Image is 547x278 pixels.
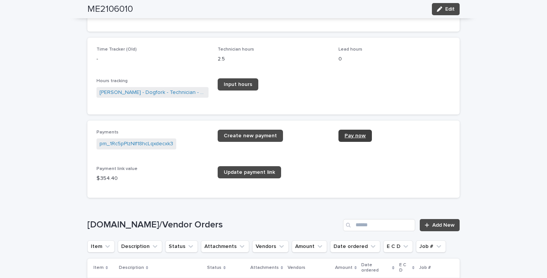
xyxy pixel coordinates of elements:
button: Edit [432,3,460,15]
button: Amount [292,240,327,253]
p: Item [93,264,104,272]
a: pm_1Rc5pPIzNIf18hcLqxdecxk3 [100,140,173,148]
span: Input hours [224,82,252,87]
p: Status [207,264,221,272]
p: E C D [399,261,410,275]
span: Hours tracking [96,79,128,83]
button: E C D [383,240,413,253]
h2: ME2106010 [87,4,133,15]
a: Input hours [218,78,258,91]
a: Add New [420,219,460,231]
a: Create new payment [218,130,283,142]
a: Update payment link [218,166,281,178]
button: Item [87,240,115,253]
p: Attachments [250,264,279,272]
span: Create new payment [224,133,277,138]
span: Payments [96,130,119,135]
p: Amount [335,264,353,272]
input: Search [343,219,415,231]
button: Date ordered [330,240,380,253]
p: Job # [419,264,431,272]
p: Date ordered [361,261,390,275]
span: Update payment link [224,170,275,175]
p: Description [119,264,144,272]
button: Status [165,240,198,253]
span: Lead hours [338,47,362,52]
a: Pay now [338,130,372,142]
h1: [DOMAIN_NAME]/Vendor Orders [87,219,340,230]
p: $ 354.40 [96,175,209,183]
span: Payment link value [96,167,138,171]
button: Attachments [201,240,249,253]
p: 2.5 [218,55,330,63]
p: Vendors [288,264,305,272]
p: - [96,55,209,63]
span: Time Tracker (Old) [96,47,137,52]
p: 0 [338,55,451,63]
span: Pay now [345,133,366,138]
span: Edit [445,6,455,12]
span: Technician hours [218,47,254,52]
button: Description [118,240,162,253]
a: [PERSON_NAME] - Dogfork - Technician - ME2106010 - 3638 [100,89,206,97]
button: Vendors [252,240,289,253]
button: Job # [416,240,446,253]
span: Add New [432,222,455,228]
